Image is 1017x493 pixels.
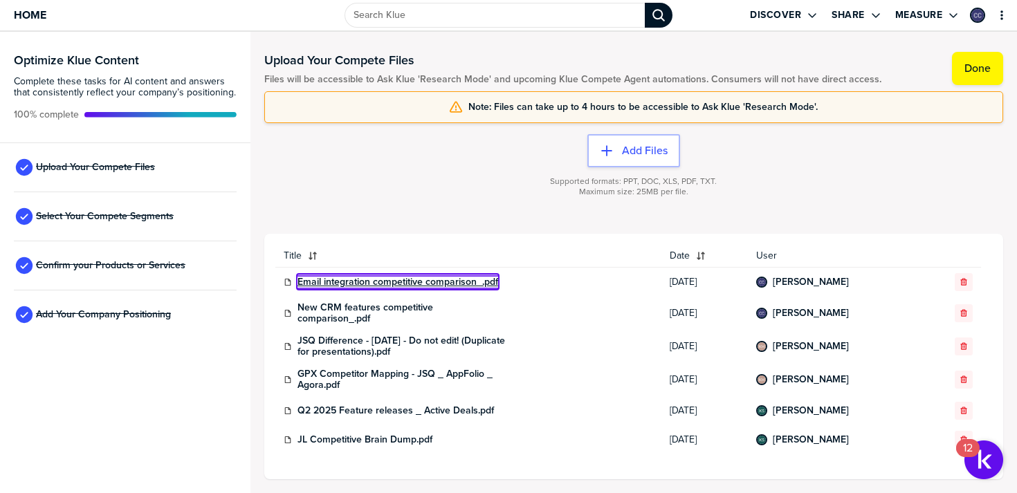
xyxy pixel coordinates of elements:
h3: Optimize Klue Content [14,54,237,66]
img: f8b899a5422ce34cd7a6a04bc73fdae8-sml.png [758,278,766,286]
span: Confirm your Products or Services [36,260,185,271]
div: Kristine Stewart [756,434,767,445]
div: 12 [963,448,973,466]
a: [PERSON_NAME] [773,341,849,352]
span: Upload Your Compete Files [36,162,155,173]
span: [DATE] [670,341,740,352]
span: Files will be accessible to Ask Klue 'Research Mode' and upcoming Klue Compete Agent automations.... [264,74,881,85]
span: Note: Files can take up to 4 hours to be accessible to Ask Klue 'Research Mode'. [468,102,818,113]
a: Email integration competitive comparison_.pdf [297,277,498,288]
a: GPX Competitor Mapping - JSQ _ AppFolio _ Agora.pdf [297,369,505,391]
span: [DATE] [670,405,740,416]
span: Select Your Compete Segments [36,211,174,222]
div: Caroline Colwell [970,8,985,23]
div: Kevan Harris [756,341,767,352]
a: JSQ Difference - [DATE] - Do not edit! (Duplicate for presentations).pdf [297,335,505,357]
a: JL Competitive Brain Dump.pdf [297,434,432,445]
img: f8b899a5422ce34cd7a6a04bc73fdae8-sml.png [971,9,984,21]
a: Edit Profile [969,6,987,24]
a: [PERSON_NAME] [773,405,849,416]
h1: Upload Your Compete Files [264,52,881,68]
label: Discover [750,9,801,21]
label: Add Files [622,144,668,158]
a: [PERSON_NAME] [773,434,849,445]
label: Share [832,9,865,21]
input: Search Klue [345,3,645,28]
span: [DATE] [670,434,740,445]
label: Measure [895,9,943,21]
a: [PERSON_NAME] [773,277,849,288]
span: Add Your Company Positioning [36,309,171,320]
div: Search Klue [645,3,672,28]
button: Title [275,245,661,267]
div: Kristine Stewart [756,405,767,416]
span: Maximum size: 25MB per file. [579,187,688,197]
span: Supported formats: PPT, DOC, XLS, PDF, TXT. [550,176,717,187]
label: Done [964,62,991,75]
img: 6823b1dda9b1d5ac759864e5057e3ea8-sml.png [758,375,766,384]
span: Date [670,250,690,261]
img: f1a6b370b2ae9a55740d8b08b52e0c16-sml.png [758,436,766,444]
a: [PERSON_NAME] [773,374,849,385]
button: Open Resource Center, 12 new notifications [964,440,1003,479]
a: Q2 2025 Feature releases _ Active Deals.pdf [297,405,494,416]
span: [DATE] [670,277,740,288]
span: Active [14,109,79,120]
div: Caroline Colwell [756,308,767,319]
img: 6823b1dda9b1d5ac759864e5057e3ea8-sml.png [758,342,766,351]
div: Kevan Harris [756,374,767,385]
span: Title [284,250,302,261]
a: [PERSON_NAME] [773,308,849,319]
button: Date [661,245,748,267]
span: User [756,250,917,261]
a: New CRM features competitive comparison_.pdf [297,302,505,324]
img: f1a6b370b2ae9a55740d8b08b52e0c16-sml.png [758,407,766,415]
span: [DATE] [670,308,740,319]
span: Complete these tasks for AI content and answers that consistently reflect your company’s position... [14,76,237,98]
span: [DATE] [670,374,740,385]
span: Home [14,9,46,21]
button: Done [952,52,1003,85]
button: Add Files [587,134,680,167]
div: Caroline Colwell [756,277,767,288]
img: f8b899a5422ce34cd7a6a04bc73fdae8-sml.png [758,309,766,317]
